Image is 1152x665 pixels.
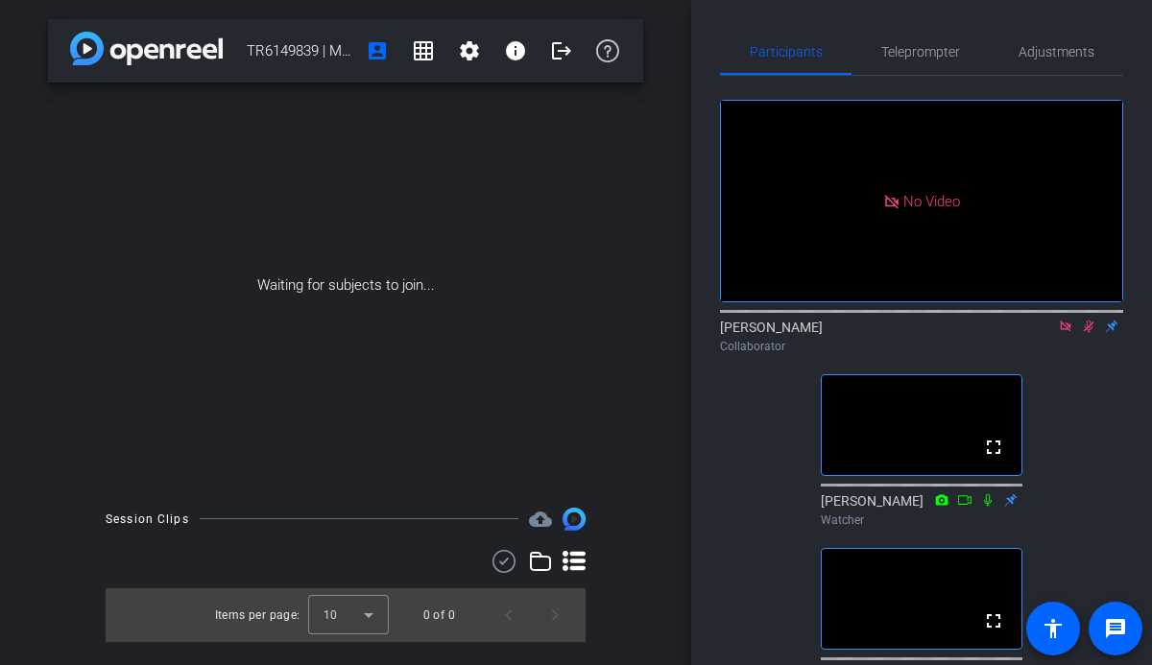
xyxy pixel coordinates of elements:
[486,592,532,638] button: Previous page
[423,606,455,625] div: 0 of 0
[215,606,300,625] div: Items per page:
[750,45,823,59] span: Participants
[529,508,552,531] mat-icon: cloud_upload
[720,338,1123,355] div: Collaborator
[1042,617,1065,640] mat-icon: accessibility
[720,318,1123,355] div: [PERSON_NAME]
[529,508,552,531] span: Destinations for your clips
[247,32,354,70] span: TR6149839 | Myth Busters Open Reel Session
[106,510,189,529] div: Session Clips
[48,83,643,488] div: Waiting for subjects to join...
[1104,617,1127,640] mat-icon: message
[366,39,389,62] mat-icon: account_box
[550,39,573,62] mat-icon: logout
[982,436,1005,459] mat-icon: fullscreen
[903,192,960,209] span: No Video
[1019,45,1094,59] span: Adjustments
[982,609,1005,632] mat-icon: fullscreen
[821,511,1022,529] div: Watcher
[821,491,1022,529] div: [PERSON_NAME]
[532,592,578,638] button: Next page
[504,39,527,62] mat-icon: info
[70,32,223,65] img: app-logo
[412,39,435,62] mat-icon: grid_on
[563,508,586,531] img: Session clips
[881,45,960,59] span: Teleprompter
[458,39,481,62] mat-icon: settings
